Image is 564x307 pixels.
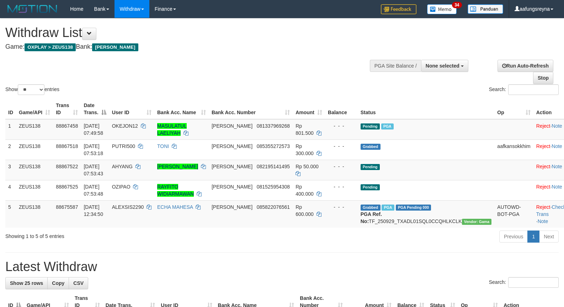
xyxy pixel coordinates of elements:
span: CSV [73,280,84,286]
td: ZEUS138 [16,119,53,140]
span: PUTRI500 [112,143,135,149]
span: Rp 400.000 [296,184,314,197]
span: [PERSON_NAME] [212,143,252,149]
span: [DATE] 07:53:48 [84,184,103,197]
select: Showentries [18,84,44,95]
span: Vendor URL: https://trx31.1velocity.biz [462,219,492,225]
span: Copy 085822076561 to clipboard [257,204,290,210]
a: Copy [47,277,69,289]
span: Marked by aafkaynarin [381,123,394,129]
span: [PERSON_NAME] [212,164,252,169]
input: Search: [508,277,559,288]
td: ZEUS138 [16,160,53,180]
a: Reject [536,143,550,149]
img: MOTION_logo.png [5,4,59,14]
span: Copy 082195141495 to clipboard [257,164,290,169]
b: PGA Ref. No: [361,211,382,224]
td: 1 [5,119,16,140]
td: TF_250929_TXADL01SQL0CCQHLKCLK [358,200,495,228]
span: Copy 081525954308 to clipboard [257,184,290,190]
span: Show 25 rows [10,280,43,286]
span: [PERSON_NAME] [212,123,252,129]
td: aafkansokkhim [494,139,533,160]
span: 88867458 [56,123,78,129]
span: [DATE] 07:53:43 [84,164,103,176]
th: Bank Acc. Number: activate to sort column ascending [209,99,293,119]
th: Amount: activate to sort column ascending [293,99,325,119]
label: Search: [489,277,559,288]
a: Note [538,218,548,224]
td: ZEUS138 [16,200,53,228]
a: RAYFITO WIDIARMAWAN [157,184,194,197]
input: Search: [508,84,559,95]
td: AUTOWD-BOT-PGA [494,200,533,228]
span: Pending [361,184,380,190]
div: - - - [328,122,355,129]
h1: Latest Withdraw [5,260,559,274]
div: - - - [328,163,355,170]
span: Copy 085355272573 to clipboard [257,143,290,149]
a: CSV [69,277,88,289]
td: 3 [5,160,16,180]
label: Show entries [5,84,59,95]
th: Bank Acc. Name: activate to sort column ascending [154,99,209,119]
span: Copy [52,280,64,286]
span: Pending [361,123,380,129]
div: - - - [328,143,355,150]
span: ALEXSIS2290 [112,204,144,210]
h1: Withdraw List [5,26,369,40]
a: Note [552,184,562,190]
td: 2 [5,139,16,160]
th: Date Trans.: activate to sort column descending [81,99,109,119]
span: Grabbed [361,205,381,211]
a: 1 [527,231,539,243]
button: None selected [421,60,468,72]
th: User ID: activate to sort column ascending [109,99,154,119]
div: - - - [328,183,355,190]
img: Button%20Memo.svg [427,4,457,14]
img: panduan.png [468,4,503,14]
a: Reject [536,123,550,129]
a: Reject [536,184,550,190]
a: Show 25 rows [5,277,48,289]
div: PGA Site Balance / [370,60,421,72]
td: ZEUS138 [16,139,53,160]
td: 5 [5,200,16,228]
span: [DATE] 07:49:58 [84,123,103,136]
a: Run Auto-Refresh [498,60,553,72]
a: Previous [499,231,528,243]
a: MASULATUL LAELIYAH [157,123,187,136]
th: Op: activate to sort column ascending [494,99,533,119]
span: None selected [426,63,459,69]
a: TONI [157,143,169,149]
span: Rp 50.000 [296,164,319,169]
td: 4 [5,180,16,200]
a: Reject [536,204,550,210]
span: [DATE] 07:53:18 [84,143,103,156]
span: Rp 801.500 [296,123,314,136]
span: OKEJON12 [112,123,138,129]
a: Next [539,231,559,243]
a: Note [552,143,562,149]
span: OZIPAO [112,184,131,190]
span: 34 [452,2,462,8]
a: [PERSON_NAME] [157,164,198,169]
h4: Game: Bank: [5,43,369,51]
span: OXPLAY > ZEUS138 [25,43,76,51]
span: 88867522 [56,164,78,169]
th: ID [5,99,16,119]
span: 88867518 [56,143,78,149]
div: - - - [328,203,355,211]
span: Copy 081337969268 to clipboard [257,123,290,129]
span: Marked by aafpengsreynich [382,205,394,211]
a: Reject [536,164,550,169]
a: Note [552,123,562,129]
span: PGA Pending [396,205,431,211]
a: ECHA MAHESA [157,204,193,210]
div: Showing 1 to 5 of 5 entries [5,230,230,240]
span: Grabbed [361,144,381,150]
span: Rp 300.000 [296,143,314,156]
th: Game/API: activate to sort column ascending [16,99,53,119]
span: 88867525 [56,184,78,190]
label: Search: [489,84,559,95]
